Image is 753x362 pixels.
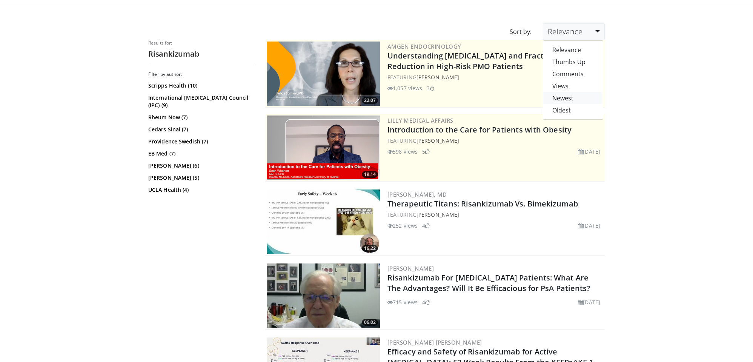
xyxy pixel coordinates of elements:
[267,189,380,254] a: 16:22
[148,82,252,89] a: Scripps Health (10)
[543,104,603,116] a: Oldest
[362,245,378,252] span: 16:22
[387,84,422,92] li: 1,057 views
[578,298,600,306] li: [DATE]
[416,74,459,81] a: [PERSON_NAME]
[362,319,378,326] span: 06:02
[543,44,603,56] a: Relevance
[387,339,482,346] a: [PERSON_NAME] [PERSON_NAME]
[422,222,430,230] li: 4
[548,26,582,37] span: Relevance
[148,94,252,109] a: International [MEDICAL_DATA] Council (IPC) (9)
[148,126,252,133] a: Cedars Sinai (7)
[267,42,380,106] img: c9a25db3-4db0-49e1-a46f-17b5c91d58a1.png.300x170_q85_crop-smart_upscale.png
[543,92,603,104] a: Newest
[422,148,430,156] li: 5
[387,51,574,71] a: Understanding [MEDICAL_DATA] and Fracture Risk Reduction in High-Risk PMO Patients
[362,171,378,178] span: 19:14
[148,162,252,169] a: [PERSON_NAME] (6)
[387,222,418,230] li: 252 views
[543,56,603,68] a: Thumbs Up
[148,150,252,157] a: EB Med (7)
[148,71,254,77] h3: Filter by author:
[148,186,252,194] a: UCLA Health (4)
[427,84,434,92] li: 3
[387,73,603,81] div: FEATURING
[267,116,380,180] a: 19:14
[387,43,461,50] a: Amgen Endocrinology
[387,117,453,124] a: Lilly Medical Affairs
[148,40,254,46] p: Results for:
[422,298,430,306] li: 4
[387,265,434,272] a: [PERSON_NAME]
[148,114,252,121] a: Rheum Now (7)
[267,263,380,328] img: a22fd5dd-3c73-408f-bf9b-5620a95f1eea.300x170_q85_crop-smart_upscale.jpg
[504,23,537,40] div: Sort by:
[387,273,590,293] a: Risankizumab For [MEDICAL_DATA] Patients: What Are The Advantages? Will It Be Efficacious for PsA...
[543,68,603,80] a: Comments
[387,191,447,198] a: [PERSON_NAME], MD
[387,298,418,306] li: 715 views
[543,80,603,92] a: Views
[267,263,380,328] a: 06:02
[543,23,605,40] a: Relevance
[148,174,252,182] a: [PERSON_NAME] (5)
[416,211,459,218] a: [PERSON_NAME]
[387,137,603,145] div: FEATURING
[267,42,380,106] a: 22:07
[416,137,459,144] a: [PERSON_NAME]
[148,49,254,59] h2: Risankizumab
[362,97,378,104] span: 22:07
[578,222,600,230] li: [DATE]
[267,189,380,254] img: d40affaf-5c47-4880-9ec8-1187e8a91502.300x170_q85_crop-smart_upscale.jpg
[387,199,578,209] a: Therapeutic Titans: Risankizumab Vs. Bimekizumab
[148,138,252,145] a: Providence Swedish (7)
[387,125,572,135] a: Introduction to the Care for Patients with Obesity
[387,211,603,219] div: FEATURING
[267,116,380,180] img: acc2e291-ced4-4dd5-b17b-d06994da28f3.png.300x170_q85_crop-smart_upscale.png
[387,148,418,156] li: 598 views
[578,148,600,156] li: [DATE]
